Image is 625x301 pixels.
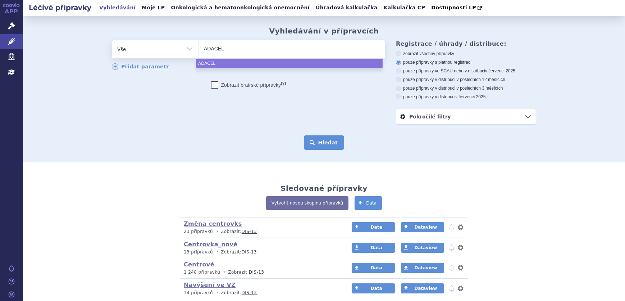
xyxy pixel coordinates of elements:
[140,3,167,13] a: Moje LP
[184,261,214,268] a: Centrové
[184,270,220,275] span: 1 248 přípravků
[457,284,464,293] button: nastavení
[396,77,536,82] label: pouze přípravky v distribuci v posledních 12 měsících
[355,196,382,210] a: Data
[457,243,464,252] button: nastavení
[414,286,437,291] span: Dataview
[184,229,213,234] span: 23 přípravků
[371,245,382,250] span: Data
[249,270,264,275] a: DIS-13
[352,222,395,232] a: Data
[485,68,515,73] span: v červenci 2025
[396,94,536,100] label: pouze přípravky v distribuci
[371,225,382,230] span: Data
[371,265,382,270] span: Data
[184,220,242,227] a: Změna centrovks
[184,290,338,296] p: Zobrazit:
[314,3,380,13] a: Úhradová kalkulačka
[401,263,444,273] a: Dataview
[184,229,338,235] p: Zobrazit:
[242,229,257,234] a: DIS-13
[23,3,97,13] h2: Léčivé přípravky
[242,290,257,295] a: DIS-13
[184,241,238,248] a: Centrovka_nové
[269,27,379,35] h2: Vyhledávání v přípravcích
[214,290,221,296] i: •
[396,51,536,57] label: zobrazit všechny přípravky
[242,250,257,255] a: DIS-13
[184,282,236,288] a: Navýšení ve VZ
[281,81,286,86] abbr: (?)
[352,243,395,253] a: Data
[414,225,437,230] span: Dataview
[414,265,437,270] span: Dataview
[214,229,221,235] i: •
[184,249,338,255] p: Zobrazit:
[184,250,213,255] span: 13 přípravků
[401,222,444,232] a: Dataview
[448,284,455,293] button: notifikace
[401,283,444,293] a: Dataview
[396,85,536,91] label: pouze přípravky v distribuci v posledních 3 měsících
[396,59,536,65] label: pouze přípravky s platnou registrací
[396,109,536,124] a: Pokročilé filtry
[211,81,286,89] label: Zobrazit bratrské přípravky
[280,184,368,193] h2: Sledované přípravky
[431,5,476,10] span: Dostupnosti LP
[448,243,455,252] button: notifikace
[266,196,348,210] a: Vytvořit novou skupinu přípravků
[371,286,382,291] span: Data
[396,68,536,74] label: pouze přípravky ve SCAU nebo v distribuci
[304,135,345,150] button: Hledat
[169,3,312,13] a: Onkologická a hematoonkologická onemocnění
[455,94,485,99] span: v červenci 2025
[448,264,455,272] button: notifikace
[222,269,228,275] i: •
[112,63,169,70] a: Přidat parametr
[457,264,464,272] button: nastavení
[366,201,377,206] span: Data
[352,263,395,273] a: Data
[184,269,338,275] p: Zobrazit:
[352,283,395,293] a: Data
[396,40,536,47] h3: Registrace / úhrady / distribuce:
[196,59,383,68] li: ADACEL
[401,243,444,253] a: Dataview
[214,249,221,255] i: •
[414,245,437,250] span: Dataview
[184,290,213,295] span: 14 přípravků
[97,3,138,13] a: Vyhledávání
[457,223,464,232] button: nastavení
[429,3,485,13] a: Dostupnosti LP
[448,223,455,232] button: notifikace
[382,3,428,13] a: Kalkulačka CP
